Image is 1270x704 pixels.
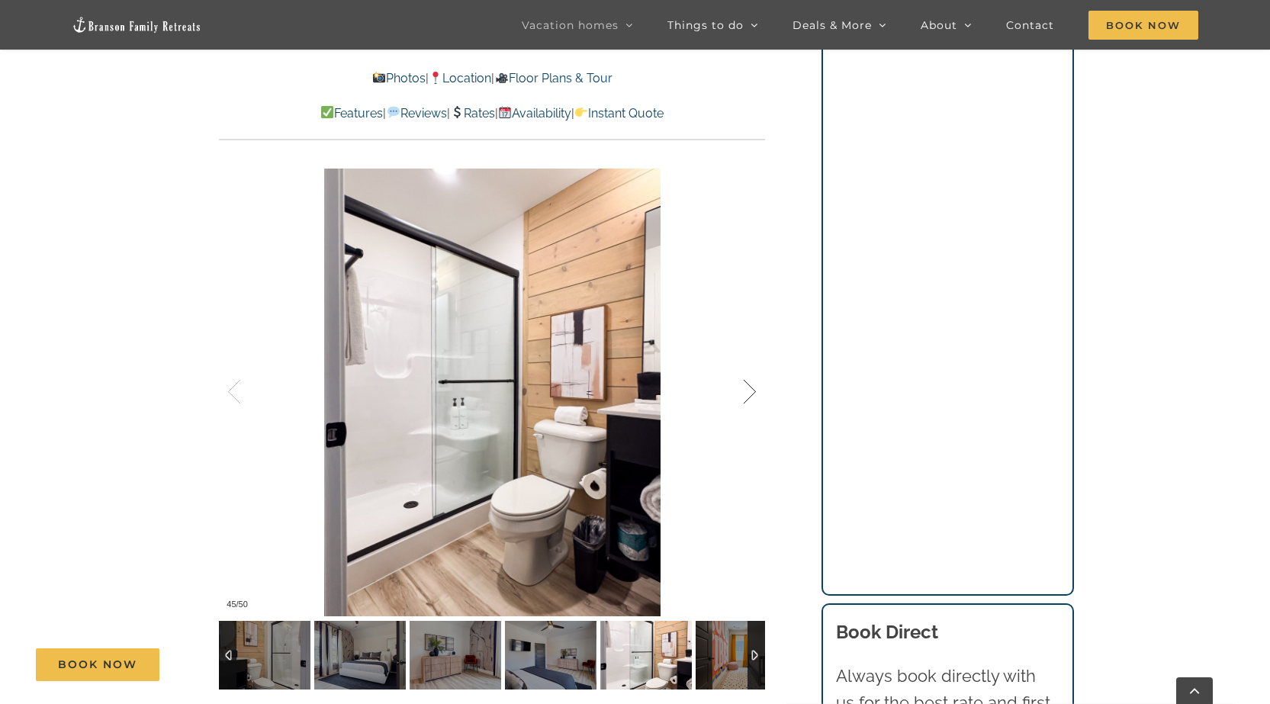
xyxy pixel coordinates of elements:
[498,106,571,121] a: Availability
[387,106,400,118] img: 💬
[321,106,333,118] img: ✅
[522,20,619,31] span: Vacation homes
[836,37,1059,556] iframe: Booking/Inquiry Widget
[793,20,872,31] span: Deals & More
[386,106,446,121] a: Reviews
[314,621,406,690] img: Copper-Pointe-at-Table-Rock-Lake-3022-scaled.jpg-nggid042915-ngg0dyn-120x90-00f0w010c011r110f110r...
[219,104,765,124] p: | | | |
[836,621,938,643] b: Book Direct
[696,621,787,690] img: Copper-Pointe-at-Table-Rock-Lake-3008-scaled.jpg-nggid042930-ngg0dyn-120x90-00f0w010c011r110f110r...
[505,621,596,690] img: Copper-Pointe-at-Table-Rock-Lake-3023-scaled.jpg-nggid042917-ngg0dyn-120x90-00f0w010c011r110f110r...
[494,71,612,85] a: Floor Plans & Tour
[373,72,385,84] img: 📸
[219,621,310,690] img: Copper-Pointe-at-Table-Rock-Lake-3007-scaled.jpg-nggid042931-ngg0dyn-120x90-00f0w010c011r110f110r...
[1006,20,1054,31] span: Contact
[667,20,744,31] span: Things to do
[429,72,442,84] img: 📍
[72,16,201,34] img: Branson Family Retreats Logo
[36,648,159,681] a: Book Now
[499,106,511,118] img: 📆
[410,621,501,690] img: Copper-Pointe-at-Table-Rock-Lake-3024-scaled.jpg-nggid042916-ngg0dyn-120x90-00f0w010c011r110f110r...
[574,106,664,121] a: Instant Quote
[575,106,587,118] img: 👉
[496,72,508,84] img: 🎥
[600,621,692,690] img: Copper-Pointe-at-Table-Rock-Lake-3006-scaled.jpg-nggid042932-ngg0dyn-120x90-00f0w010c011r110f110r...
[58,658,137,671] span: Book Now
[429,71,491,85] a: Location
[450,106,495,121] a: Rates
[921,20,957,31] span: About
[320,106,383,121] a: Features
[219,69,765,88] p: | |
[372,71,426,85] a: Photos
[451,106,463,118] img: 💲
[1088,11,1198,40] span: Book Now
